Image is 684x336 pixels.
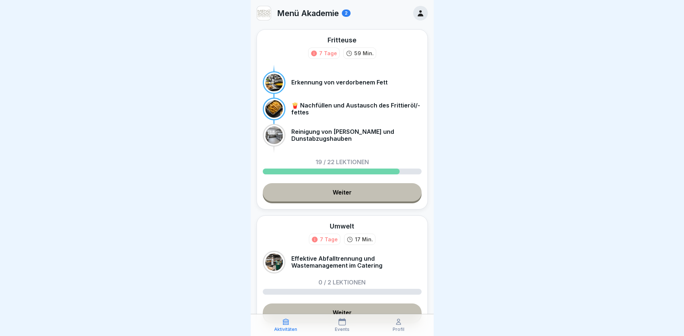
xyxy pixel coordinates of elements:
p: 🍟 Nachfüllen und Austausch des Frittieröl/-fettes [291,102,422,116]
div: 2 [342,10,351,17]
p: Profil [393,327,404,332]
p: 0 / 2 Lektionen [318,279,366,285]
p: Effektive Abfalltrennung und Wastemanagement im Catering [291,255,422,269]
p: Erkennung von verdorbenem Fett [291,79,388,86]
div: Umwelt [330,222,354,231]
a: Weiter [263,183,422,201]
p: Events [335,327,350,332]
div: 7 Tage [319,49,337,57]
p: 19 / 22 Lektionen [315,159,369,165]
p: 59 Min. [354,49,374,57]
div: Fritteuse [328,35,356,45]
p: Reinigung von [PERSON_NAME] und Dunstabzugshauben [291,128,422,142]
p: 17 Min. [355,235,373,243]
a: Weiter [263,303,422,322]
img: v3gslzn6hrr8yse5yrk8o2yg.png [257,6,271,20]
p: Menü Akademie [277,8,339,18]
p: Aktivitäten [274,327,297,332]
div: 7 Tage [320,235,338,243]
